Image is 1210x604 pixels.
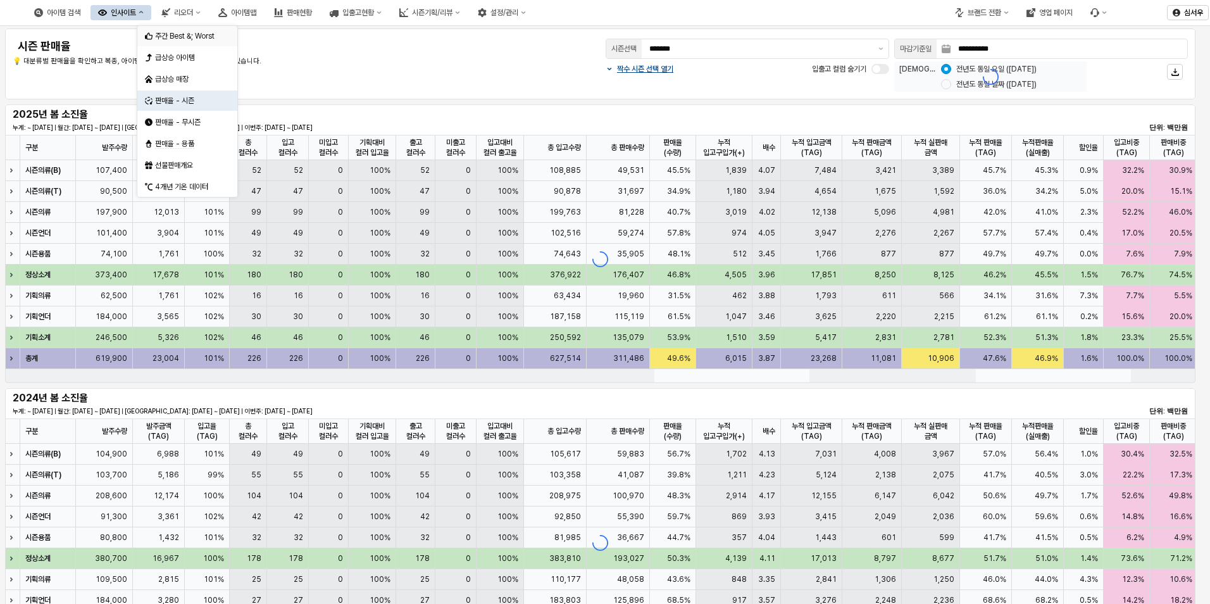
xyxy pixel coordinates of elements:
[137,25,237,198] div: 옵션 선택
[155,96,222,106] div: 판매율 - 시즌
[1184,8,1203,18] p: 심서우
[606,64,673,74] button: 짝수 시즌 선택 열기
[490,8,518,17] div: 설정/관리
[27,5,88,20] button: 아이템 검색
[155,31,222,41] div: 주간 Best &; Worst
[111,8,136,17] div: 인사이트
[1019,5,1080,20] button: 영업 페이지
[322,5,389,20] button: 입출고현황
[155,139,194,149] span: 판매율 - 용품
[174,8,193,17] div: 리오더
[392,5,468,20] button: 시즌기획/리뷰
[18,40,497,53] h4: 시즌 판매율
[412,8,452,17] div: 시즌기획/리뷰
[13,123,796,132] p: 누계: ~ [DATE] | 월간: [DATE] ~ [DATE] | [GEOGRAPHIC_DATA]: [DATE] ~ [DATE] | 이번주: [DATE] ~ [DATE]
[900,42,932,55] div: 마감기준일
[470,5,533,20] button: 설정/관리
[617,64,673,74] p: 짝수 시즌 선택 열기
[155,53,222,63] div: 급상승 아이템
[968,8,1001,17] div: 브랜드 전환
[266,5,320,20] button: 판매현황
[1167,5,1209,20] button: 심서우
[13,406,796,416] p: 누계: ~ [DATE] | 월간: [DATE] ~ [DATE] | [GEOGRAPHIC_DATA]: [DATE] ~ [DATE] | 이번주: [DATE] ~ [DATE]
[1039,8,1073,17] div: 영업 페이지
[342,8,374,17] div: 입출고현황
[155,74,222,84] div: 급상승 매장
[211,5,264,20] button: 아이템맵
[155,117,222,127] div: 판매율 - 무시즌
[90,5,151,20] button: 인사이트
[812,65,866,73] span: 입출고 컬럼 숨기기
[611,42,637,55] div: 시즌선택
[47,8,80,17] div: 아이템 검색
[1083,5,1114,20] div: 버그 제보 및 기능 개선 요청
[1090,406,1188,417] p: 단위: 백만원
[1090,122,1188,133] p: 단위: 백만원
[13,56,502,67] p: 💡 대분류별 판매율을 확인하고 복종, 아이템, 매장까지 세부적으로 분석할 수 있습니다.
[155,182,222,192] div: 4개년 기온 데이터
[155,160,222,170] div: 선물판매개요
[947,5,1016,20] button: 브랜드 전환
[231,8,256,17] div: 아이템맵
[873,39,889,58] button: 제안 사항 표시
[13,108,209,121] h5: 2025년 봄 소진율
[287,8,312,17] div: 판매현황
[154,5,208,20] button: 리오더
[13,392,209,405] h5: 2024년 봄 소진율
